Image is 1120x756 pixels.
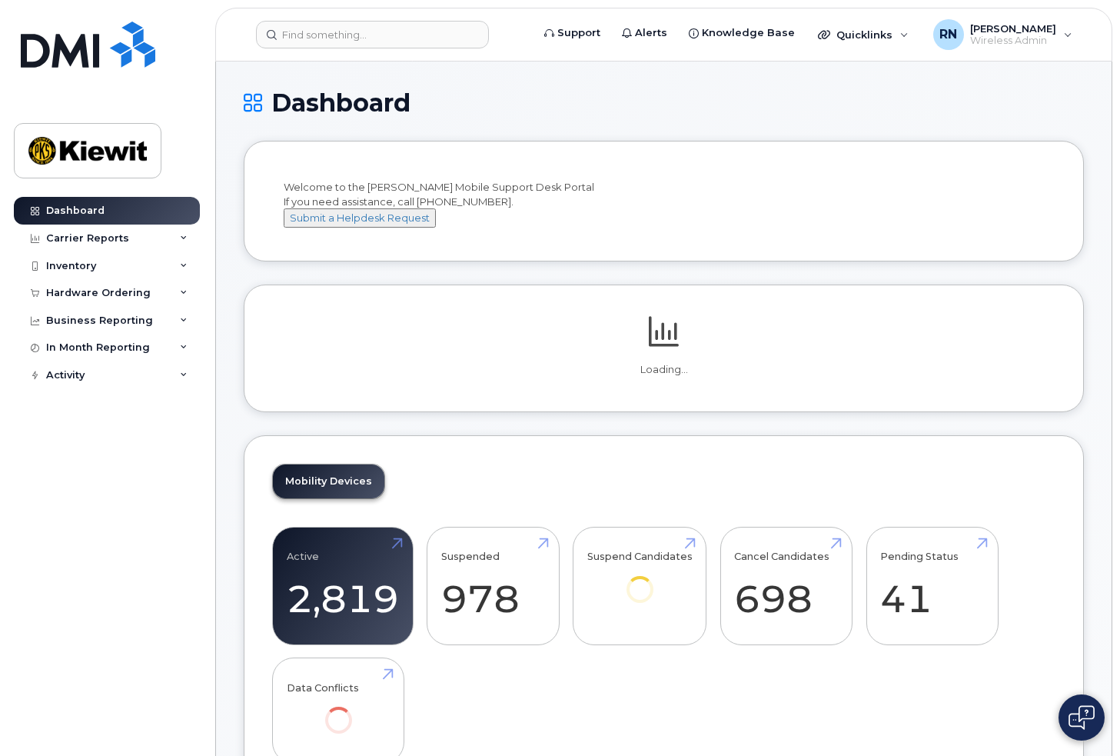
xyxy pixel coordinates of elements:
a: Submit a Helpdesk Request [284,211,436,224]
p: Loading... [272,363,1055,377]
button: Submit a Helpdesk Request [284,208,436,228]
a: Pending Status 41 [880,535,984,637]
a: Active 2,819 [287,535,399,637]
a: Data Conflicts [287,667,391,755]
img: Open chat [1068,705,1095,730]
a: Mobility Devices [273,465,384,498]
a: Suspend Candidates [587,535,693,624]
a: Suspended 978 [441,535,545,637]
h1: Dashboard [244,89,1084,116]
div: Welcome to the [PERSON_NAME] Mobile Support Desk Portal If you need assistance, call [PHONE_NUMBER]. [284,180,1044,228]
a: Cancel Candidates 698 [734,535,838,637]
